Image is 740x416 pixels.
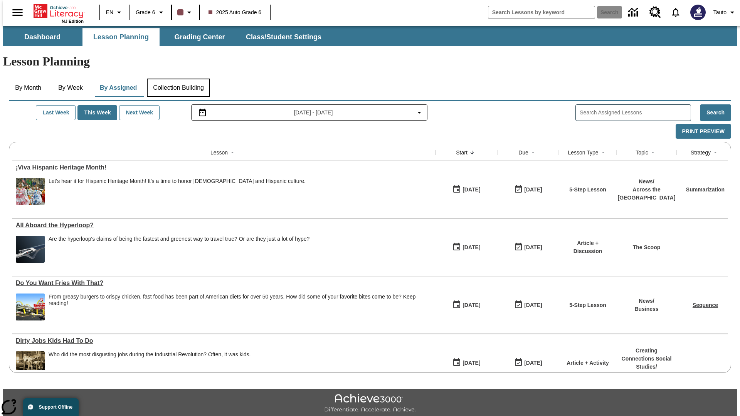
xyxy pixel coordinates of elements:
[34,3,84,19] a: Home
[563,239,613,255] p: Article + Discussion
[16,294,45,320] img: One of the first McDonald's stores, with the iconic red sign and golden arches.
[210,149,228,156] div: Lesson
[324,394,416,413] img: Achieve3000 Differentiate Accelerate Achieve
[195,108,424,117] button: Select the date range menu item
[16,280,432,287] a: Do You Want Fries With That?, Lessons
[24,33,61,42] span: Dashboard
[462,185,480,195] div: [DATE]
[599,148,608,157] button: Sort
[645,2,666,23] a: Resource Center, Will open in new tab
[450,240,483,255] button: 07/21/25: First time the lesson was available
[36,105,76,120] button: Last Week
[16,178,45,205] img: A photograph of Hispanic women participating in a parade celebrating Hispanic culture. The women ...
[511,298,545,312] button: 07/20/26: Last day the lesson can be accessed
[462,300,480,310] div: [DATE]
[524,300,542,310] div: [DATE]
[49,236,309,242] div: Are the hyperloop's claims of being the fastest and greenest way to travel true? Or are they just...
[133,5,169,19] button: Grade: Grade 6, Select a grade
[511,356,545,370] button: 11/30/25: Last day the lesson can be accessed
[524,358,542,368] div: [DATE]
[62,19,84,23] span: NJ Edition
[39,404,72,410] span: Support Offline
[528,148,538,157] button: Sort
[462,243,480,252] div: [DATE]
[16,280,432,287] div: Do You Want Fries With That?
[634,297,658,305] p: News /
[93,33,149,42] span: Lesson Planning
[648,148,658,157] button: Sort
[106,8,113,17] span: EN
[524,243,542,252] div: [DATE]
[4,28,81,46] button: Dashboard
[228,148,237,157] button: Sort
[147,79,210,97] button: Collection Building
[49,236,309,263] div: Are the hyperloop's claims of being the fastest and greenest way to travel true? Or are they just...
[524,185,542,195] div: [DATE]
[6,1,29,24] button: Open side menu
[580,107,691,118] input: Search Assigned Lessons
[16,337,432,344] a: Dirty Jobs Kids Had To Do, Lessons
[511,240,545,255] button: 06/30/26: Last day the lesson can be accessed
[468,148,477,157] button: Sort
[686,186,725,193] a: Summarization
[16,222,432,229] a: All Aboard the Hyperloop?, Lessons
[9,79,47,97] button: By Month
[174,5,197,19] button: Class color is dark brown. Change class color
[676,124,731,139] button: Print Preview
[16,351,45,378] img: Black and white photo of two young boys standing on a piece of heavy machinery
[119,105,160,120] button: Next Week
[294,109,333,117] span: [DATE] - [DATE]
[693,302,718,308] a: Sequence
[3,26,737,46] div: SubNavbar
[77,105,117,120] button: This Week
[518,149,528,156] div: Due
[49,178,306,205] div: Let's hear it for Hispanic Heritage Month! It's a time to honor Hispanic Americans and Hispanic c...
[240,28,328,46] button: Class/Student Settings
[136,8,155,17] span: Grade 6
[34,3,84,23] div: Home
[713,8,727,17] span: Tauto
[49,351,251,378] span: Who did the most disgusting jobs during the Industrial Revolution? Often, it was kids.
[16,222,432,229] div: All Aboard the Hyperloop?
[51,79,90,97] button: By Week
[161,28,238,46] button: Grading Center
[636,149,648,156] div: Topic
[450,298,483,312] button: 07/14/25: First time the lesson was available
[568,149,598,156] div: Lesson Type
[415,108,424,117] svg: Collapse Date Range Filter
[16,337,432,344] div: Dirty Jobs Kids Had To Do
[3,54,737,69] h1: Lesson Planning
[686,2,710,22] button: Select a new avatar
[691,149,711,156] div: Strategy
[569,186,606,194] p: 5-Step Lesson
[618,186,676,202] p: Across the [GEOGRAPHIC_DATA]
[456,149,468,156] div: Start
[209,8,262,17] span: 2025 Auto Grade 6
[49,351,251,358] div: Who did the most disgusting jobs during the Industrial Revolution? Often, it was kids.
[711,148,720,157] button: Sort
[103,5,127,19] button: Language: EN, Select a language
[618,178,676,186] p: News /
[567,359,609,367] p: Article + Activity
[49,294,432,320] div: From greasy burgers to crispy chicken, fast food has been part of American diets for over 50 year...
[16,164,432,171] div: ¡Viva Hispanic Heritage Month!
[49,294,432,307] div: From greasy burgers to crispy chicken, fast food has been part of American diets for over 50 year...
[94,79,143,97] button: By Assigned
[246,33,321,42] span: Class/Student Settings
[49,178,306,185] div: Let's hear it for Hispanic Heritage Month! It's a time to honor [DEMOGRAPHIC_DATA] and Hispanic c...
[450,356,483,370] button: 07/11/25: First time the lesson was available
[16,236,45,263] img: Artist rendering of Hyperloop TT vehicle entering a tunnel
[634,305,658,313] p: Business
[700,104,731,121] button: Search
[174,33,225,42] span: Grading Center
[23,398,79,416] button: Support Offline
[462,358,480,368] div: [DATE]
[511,182,545,197] button: 09/21/25: Last day the lesson can be accessed
[633,243,661,252] p: The Scoop
[666,2,686,22] a: Notifications
[488,6,595,18] input: search field
[569,301,606,309] p: 5-Step Lesson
